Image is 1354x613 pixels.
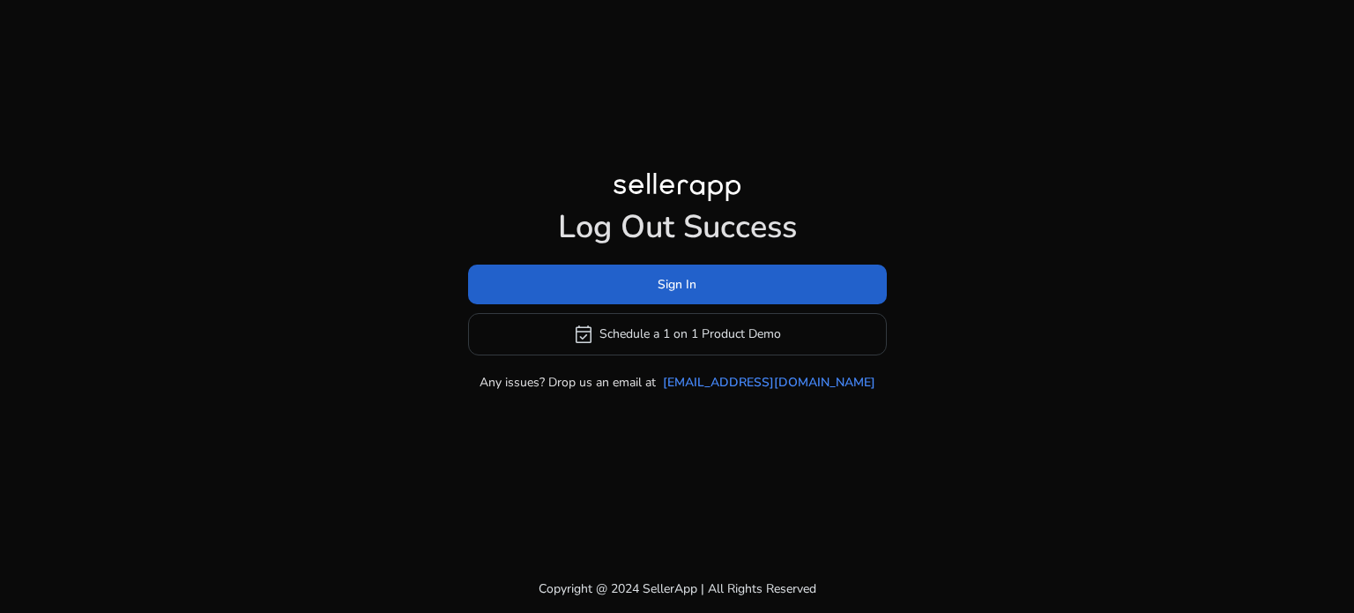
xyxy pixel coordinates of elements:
span: event_available [573,324,594,345]
h1: Log Out Success [468,208,887,246]
a: [EMAIL_ADDRESS][DOMAIN_NAME] [663,373,875,392]
p: Any issues? Drop us an email at [480,373,656,392]
button: Sign In [468,265,887,304]
button: event_availableSchedule a 1 on 1 Product Demo [468,313,887,355]
span: Sign In [658,275,696,294]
